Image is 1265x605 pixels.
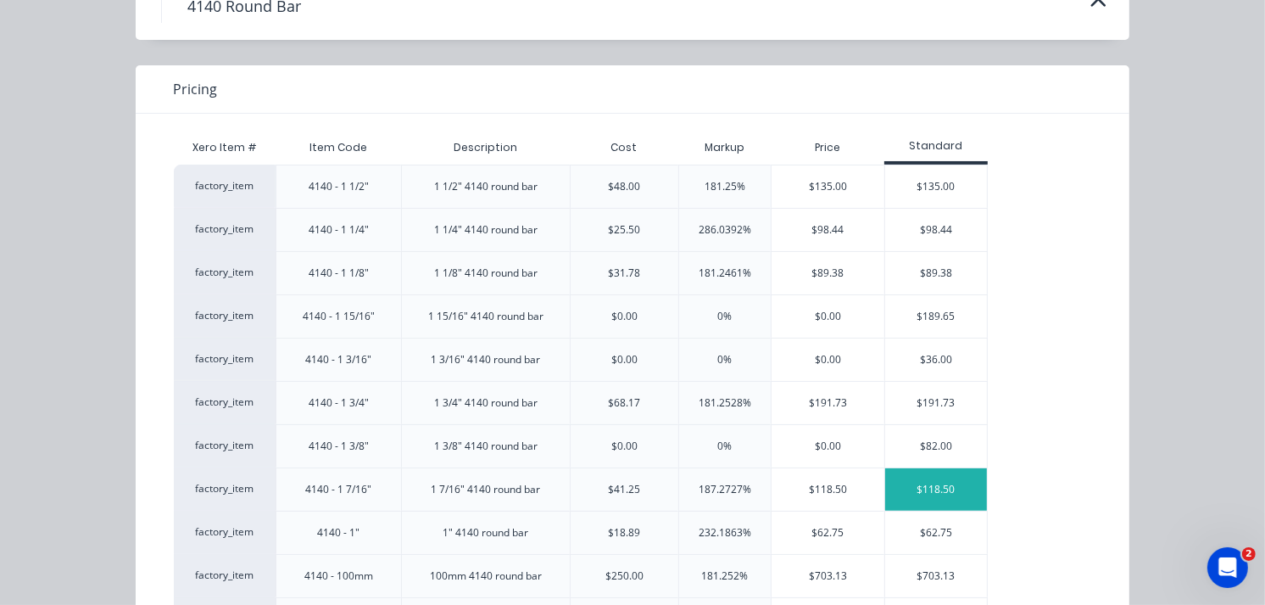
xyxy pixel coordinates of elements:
div: factory_item [174,554,276,597]
div: 4140 - 1 1/2" [309,179,369,194]
div: 181.2461% [699,266,751,281]
div: 1 15/16" 4140 round bar [428,309,543,324]
div: Price [771,131,885,165]
div: 1 1/4" 4140 round bar [434,222,538,238]
div: $135.00 [885,165,987,208]
div: 0% [717,309,732,324]
div: 1 3/8" 4140 round bar [434,439,538,454]
div: 0% [717,352,732,367]
div: 4140 - 1" [317,525,359,541]
div: $0.00 [772,339,885,381]
div: $0.00 [772,295,885,338]
div: 187.2727% [699,482,751,497]
div: factory_item [174,165,276,208]
div: $31.78 [609,266,641,281]
div: Item Code [296,126,381,169]
div: $118.50 [885,468,987,511]
div: 4140 - 1 7/16" [305,482,371,497]
div: 0% [717,439,732,454]
div: $62.75 [885,512,987,554]
div: 4140 - 1 3/4" [309,395,369,411]
div: $62.75 [772,512,885,554]
div: 100mm 4140 round bar [430,569,542,584]
div: $98.44 [772,209,885,251]
span: Pricing [173,79,217,99]
div: Description [440,126,531,169]
span: 2 [1242,547,1256,561]
div: factory_item [174,511,276,554]
div: 1 3/4" 4140 round bar [434,395,538,411]
div: 4140 - 1 3/16" [305,352,371,367]
div: $98.44 [885,209,987,251]
div: factory_item [174,338,276,381]
div: $0.00 [611,352,638,367]
div: $0.00 [772,425,885,468]
div: 4140 - 1 1/4" [309,222,369,238]
div: factory_item [174,208,276,251]
div: $89.38 [885,252,987,294]
div: $703.13 [885,555,987,597]
div: 4140 - 1 1/8" [309,266,369,281]
div: $82.00 [885,425,987,468]
div: $703.13 [772,555,885,597]
div: $68.17 [609,395,641,411]
div: $89.38 [772,252,885,294]
div: 1 7/16" 4140 round bar [431,482,540,497]
div: 1 1/8" 4140 round bar [434,266,538,281]
div: factory_item [174,294,276,338]
div: $48.00 [609,179,641,194]
div: $18.89 [609,525,641,541]
div: 4140 - 1 3/8" [309,439,369,454]
div: 4140 - 100mm [304,569,373,584]
iframe: Intercom live chat [1207,547,1248,588]
div: 181.25% [705,179,745,194]
div: factory_item [174,468,276,511]
div: 1 1/2" 4140 round bar [434,179,538,194]
div: 181.252% [701,569,748,584]
div: $189.65 [885,295,987,338]
div: 232.1863% [699,525,751,541]
div: factory_item [174,381,276,424]
div: $191.73 [885,382,987,424]
div: $191.73 [772,382,885,424]
div: $118.50 [772,468,885,511]
div: Cost [570,131,678,165]
div: Xero Item # [174,131,276,165]
div: $0.00 [611,309,638,324]
div: 1 3/16" 4140 round bar [431,352,540,367]
div: factory_item [174,251,276,294]
div: 4140 - 1 15/16" [303,309,375,324]
div: Standard [884,138,988,154]
div: $135.00 [772,165,885,208]
div: 181.2528% [699,395,751,411]
div: 1" 4140 round bar [443,525,528,541]
div: factory_item [174,424,276,468]
div: $36.00 [885,339,987,381]
div: 286.0392% [699,222,751,238]
div: $25.50 [609,222,641,238]
div: $0.00 [611,439,638,454]
div: $41.25 [609,482,641,497]
div: Markup [678,131,771,165]
div: $250.00 [605,569,644,584]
